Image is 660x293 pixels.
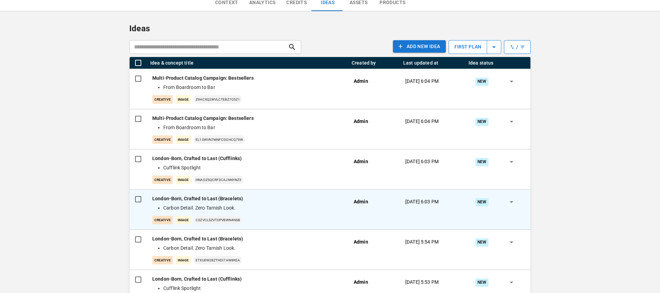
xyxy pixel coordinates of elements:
p: Image [176,176,191,184]
p: [DATE] 5:54 PM [405,238,439,246]
p: [DATE] 6:03 PM [405,198,439,205]
div: New [475,238,488,246]
div: New [475,279,488,286]
div: Last updated at [403,60,438,66]
div: Idea & concept title [150,60,194,66]
p: Image [176,256,191,264]
div: New [475,118,488,126]
button: Menu [395,61,398,65]
div: Created by [352,60,376,66]
li: From Boardroom to Bar [163,84,340,91]
p: creative [152,95,173,104]
p: [DATE] 6:04 PM [405,78,439,85]
li: Carbon Detail. Zero Tarnish Look. [163,245,340,252]
p: Admin [354,198,368,205]
p: [DATE] 6:04 PM [405,118,439,125]
div: New [475,198,488,206]
p: first plan [449,39,487,55]
p: London-Born, Crafted to Last (Bracelets) [152,235,343,243]
p: HnaDZsQCRf3cajnNYnz5 [194,176,243,184]
p: Admin [354,279,368,286]
div: Idea status [469,60,494,66]
p: Admin [354,78,368,85]
p: z9hCXQ2wVlCteBz7o5z1 [194,95,242,104]
a: Add NEW IDEA [393,40,446,54]
p: creative [152,135,173,144]
p: [DATE] 6:03 PM [405,158,439,165]
p: Multi-Product Catalog Campaign: Bestsellers [152,75,343,82]
p: creative [152,216,173,224]
button: Add NEW IDEA [393,40,446,53]
p: Ideas [129,22,531,35]
p: London-Born, Crafted to Last (Bracelets) [152,195,343,202]
p: London‑Born, Crafted to Last (Cufflinks) [152,275,343,283]
p: el1sWvN7mnFcGOhCQ79W [194,135,245,144]
p: Image [176,95,191,104]
li: From Boardroom to Bar [163,124,340,131]
button: Menu [460,61,463,65]
p: Image [176,135,191,144]
p: Admin [354,118,368,125]
p: [DATE] 5:53 PM [405,279,439,286]
p: creative [152,256,173,264]
p: Admin [354,238,368,246]
p: London‑Born, Crafted to Last (Cufflinks) [152,155,343,162]
p: cszvClszVtopvbWN4nSB [194,216,242,224]
div: New [475,158,488,166]
p: Image [176,216,191,224]
li: Cufflink Spotlight [163,285,340,292]
p: Multi-Product Catalog Campaign: Bestsellers [152,115,343,122]
button: Menu [343,61,346,65]
button: Menu [525,61,529,65]
li: Cufflink Spotlight [163,164,340,171]
button: first plan [449,40,501,54]
li: Carbon Detail. Zero Tarnish Look. [163,204,340,212]
p: Admin [354,158,368,165]
p: creative [152,176,173,184]
p: ETXU0W28zthdi7aW8kEa [194,256,242,264]
div: New [475,78,488,86]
